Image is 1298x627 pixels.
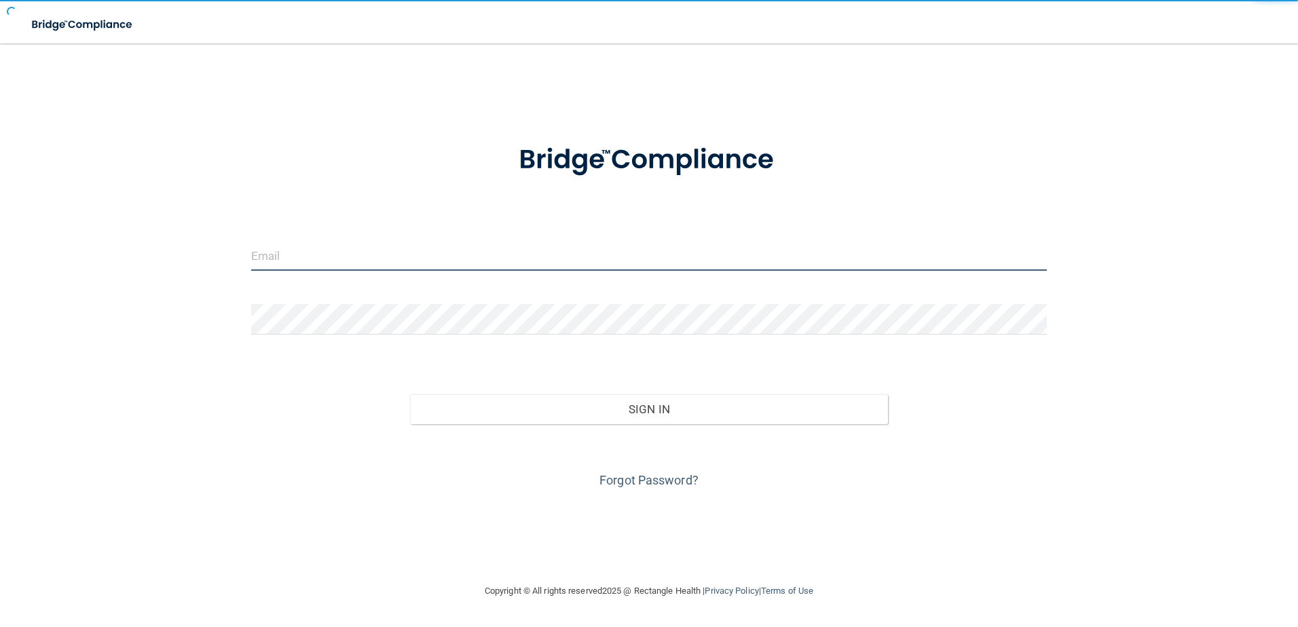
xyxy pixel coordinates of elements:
a: Forgot Password? [599,473,699,487]
img: bridge_compliance_login_screen.278c3ca4.svg [20,11,145,39]
a: Terms of Use [761,586,813,596]
a: Privacy Policy [705,586,758,596]
img: bridge_compliance_login_screen.278c3ca4.svg [491,125,807,195]
div: Copyright © All rights reserved 2025 @ Rectangle Health | | [401,569,897,613]
button: Sign In [410,394,888,424]
input: Email [251,240,1047,271]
